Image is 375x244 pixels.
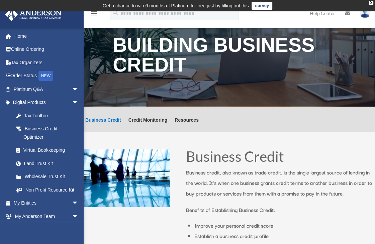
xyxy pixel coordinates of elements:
[5,29,89,43] a: Home
[5,83,89,96] a: Platinum Q&Aarrow_drop_down
[23,172,80,181] div: Wholesale Trust Kit
[186,149,375,167] h1: Business Credit
[9,170,89,184] a: Wholesale Trust Kit
[23,112,80,120] div: Tax Toolbox
[194,220,375,231] li: Improve your personal credit score
[103,2,249,10] div: Get a chance to win 6 months of Platinum for free just by filling out this
[5,43,89,56] a: Online Ordering
[5,69,89,83] a: Order StatusNEW
[23,159,80,168] div: Land Trust Kit
[5,56,89,69] a: Tax Organizers
[72,96,85,110] span: arrow_drop_down
[23,146,80,154] div: Virtual Bookkeeping
[369,1,373,5] div: close
[5,197,89,210] a: My Entitiesarrow_drop_down
[9,183,89,197] a: Non Profit Resource Kit
[112,9,119,16] i: search
[5,96,89,109] a: Digital Productsarrow_drop_down
[252,2,272,10] a: survey
[85,118,121,132] a: Business Credit
[3,8,64,21] img: Anderson Advisors Platinum Portal
[9,109,89,122] a: Tax Toolbox
[84,149,170,207] img: business people talking in office
[128,118,168,132] a: Credit Monitoring
[186,205,375,215] p: Benefits of Establishing Business Credit:
[72,197,85,210] span: arrow_drop_down
[23,186,80,194] div: Non Profit Resource Kit
[194,231,375,241] li: Establish a business credit profile
[9,144,89,157] a: Virtual Bookkeeping
[9,122,85,144] a: Business Credit Optimizer
[175,118,199,132] a: Resources
[113,35,346,78] h1: Building Business Credit
[90,9,98,17] i: menu
[186,167,375,205] p: Business credit, also known as trade credit, is the single largest source of lending in the world...
[72,210,85,223] span: arrow_drop_down
[23,125,77,141] div: Business Credit Optimizer
[5,210,89,223] a: My Anderson Teamarrow_drop_down
[38,71,53,81] div: NEW
[90,12,98,17] a: menu
[72,83,85,96] span: arrow_drop_down
[9,157,89,170] a: Land Trust Kit
[360,8,370,18] img: User Pic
